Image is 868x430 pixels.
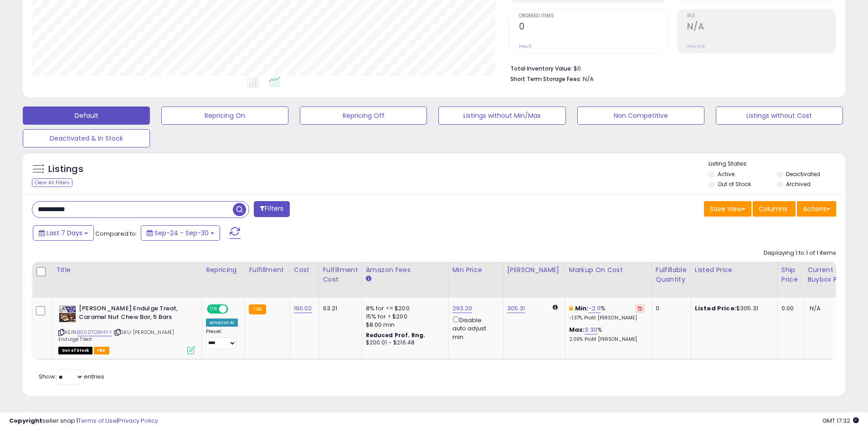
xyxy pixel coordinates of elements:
span: Columns [759,204,787,213]
button: Filters [254,201,289,217]
h2: 0 [519,21,668,34]
b: Listed Price: [695,304,736,313]
small: Amazon Fees. [366,275,371,283]
button: Listings without Cost [716,106,843,125]
a: 190.02 [294,304,312,313]
span: ROI [687,14,836,19]
div: Fulfillable Quantity [656,265,687,284]
b: Short Term Storage Fees: [510,75,581,83]
strong: Copyright [9,416,42,425]
span: 2025-10-8 17:32 GMT [822,416,859,425]
div: Preset: [206,329,238,349]
div: Clear All Filters [32,178,72,187]
th: The percentage added to the cost of goods (COGS) that forms the calculator for Min & Max prices. [565,262,652,298]
p: Listing States: [709,160,845,168]
div: ASIN: [58,304,195,353]
li: $0 [510,62,829,73]
div: 15% for > $200 [366,313,442,321]
div: Disable auto adjust min [452,315,496,341]
span: Show: entries [39,372,104,381]
button: Last 7 Days [33,225,94,241]
div: Repricing [206,265,241,275]
button: Default [23,106,150,125]
button: Non Competitive [577,106,704,125]
button: Save View [704,201,751,217]
div: 0 [656,304,684,313]
b: Total Inventory Value: [510,65,572,72]
a: Privacy Policy [118,416,158,425]
span: OFF [227,305,241,313]
a: 3.30 [585,325,597,334]
div: % [569,326,645,343]
span: Last 7 Days [46,228,82,238]
b: Min: [575,304,589,313]
div: Markup on Cost [569,265,648,275]
span: N/A [583,75,594,83]
div: $8.00 min [366,321,442,329]
button: Repricing Off [300,106,427,125]
span: All listings that are currently out of stock and unavailable for purchase on Amazon [58,347,92,354]
div: 8% for <= $200 [366,304,442,313]
a: 293.20 [452,304,473,313]
button: Sep-24 - Sep-30 [141,225,220,241]
div: Cost [294,265,315,275]
b: [PERSON_NAME] Endulge Treat, Caramel Nut Chew Bar, 5 Bars [79,304,190,324]
button: Deactivated & In Stock [23,129,150,147]
p: -1.37% Profit [PERSON_NAME] [569,315,645,321]
div: Current Buybox Price [807,265,854,284]
img: 51PrL4E+gcL._SL40_.jpg [58,304,77,323]
div: Displaying 1 to 1 of 1 items [764,249,836,258]
small: Prev: N/A [687,44,705,49]
p: 2.06% Profit [PERSON_NAME] [569,336,645,343]
div: Amazon Fees [366,265,445,275]
label: Deactivated [786,170,820,178]
button: Actions [797,201,836,217]
div: seller snap | | [9,417,158,425]
label: Archived [786,180,811,188]
a: 305.31 [507,304,525,313]
div: Amazon AI [206,319,238,327]
span: N/A [810,304,821,313]
div: Title [56,265,198,275]
div: % [569,304,645,321]
a: Terms of Use [78,416,117,425]
div: 0.00 [781,304,796,313]
b: Reduced Prof. Rng. [366,331,426,339]
div: $200.01 - $216.48 [366,339,442,347]
label: Out of Stock [718,180,751,188]
small: Prev: 0 [519,44,532,49]
h2: N/A [687,21,836,34]
div: Fulfillment Cost [323,265,358,284]
button: Listings without Min/Max [438,106,565,125]
div: Listed Price [695,265,774,275]
button: Columns [753,201,796,217]
div: 63.21 [323,304,355,313]
span: Sep-24 - Sep-30 [154,228,209,238]
div: Fulfillment [249,265,286,275]
div: [PERSON_NAME] [507,265,561,275]
span: Compared to: [95,229,137,238]
h5: Listings [48,163,83,176]
div: Min Price [452,265,499,275]
a: B0007OW4YY [77,329,112,336]
span: | SKU: [PERSON_NAME] Endulge Treat [58,329,174,342]
span: ON [208,305,219,313]
a: -2.11 [588,304,601,313]
span: Ordered Items [519,14,668,19]
label: Active [718,170,734,178]
button: Repricing On [161,106,288,125]
small: FBA [249,304,266,314]
b: Max: [569,325,585,334]
span: FBA [94,347,109,354]
div: Ship Price [781,265,800,284]
div: $305.31 [695,304,770,313]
